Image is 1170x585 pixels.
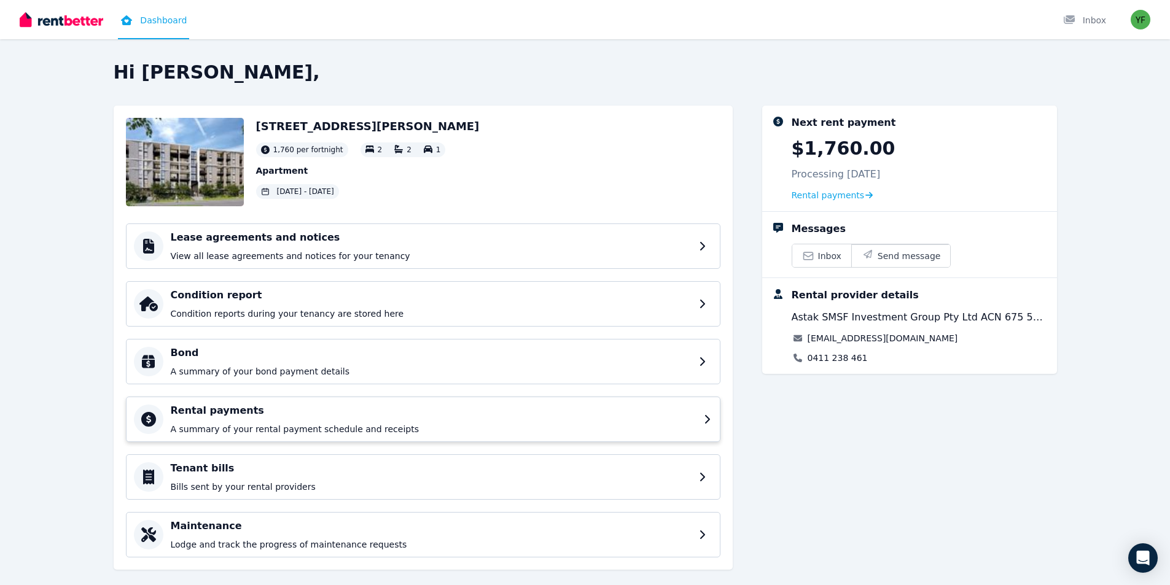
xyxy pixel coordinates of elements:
span: [DATE] - [DATE] [277,187,334,196]
a: [EMAIL_ADDRESS][DOMAIN_NAME] [808,332,958,344]
p: Processing [DATE] [792,167,881,182]
img: Yeung Fong [1131,10,1150,29]
div: Rental provider details [792,288,919,303]
button: Send message [851,244,951,267]
span: 1,760 per fortnight [273,145,343,155]
h4: Rental payments [171,403,696,418]
h4: Lease agreements and notices [171,230,692,245]
h2: Hi [PERSON_NAME], [114,61,1057,83]
div: Inbox [1063,14,1106,26]
h4: Tenant bills [171,461,692,476]
p: $1,760.00 [792,138,895,160]
p: Bills sent by your rental providers [171,481,692,493]
h2: [STREET_ADDRESS][PERSON_NAME] [256,118,480,135]
h4: Condition report [171,288,692,303]
span: Rental payments [792,189,865,201]
div: Open Intercom Messenger [1128,543,1158,573]
p: Condition reports during your tenancy are stored here [171,308,692,320]
h4: Maintenance [171,519,692,533]
p: A summary of your bond payment details [171,365,692,378]
span: 1 [436,145,441,154]
p: Apartment [256,165,480,177]
span: Send message [878,250,941,262]
a: Inbox [792,244,851,267]
span: Inbox [818,250,841,262]
h4: Bond [171,346,692,360]
p: View all lease agreements and notices for your tenancy [171,250,692,262]
a: 0411 238 461 [808,352,868,364]
p: A summary of your rental payment schedule and receipts [171,423,696,435]
div: Next rent payment [792,115,896,130]
p: Lodge and track the progress of maintenance requests [171,538,692,551]
img: RentBetter [20,10,103,29]
span: Astak SMSF Investment Group Pty Ltd ACN 675 522 728 [792,310,1047,325]
span: 2 [378,145,383,154]
a: Rental payments [792,189,873,201]
span: 2 [407,145,411,154]
div: Messages [792,222,846,236]
img: Property Url [126,118,244,206]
